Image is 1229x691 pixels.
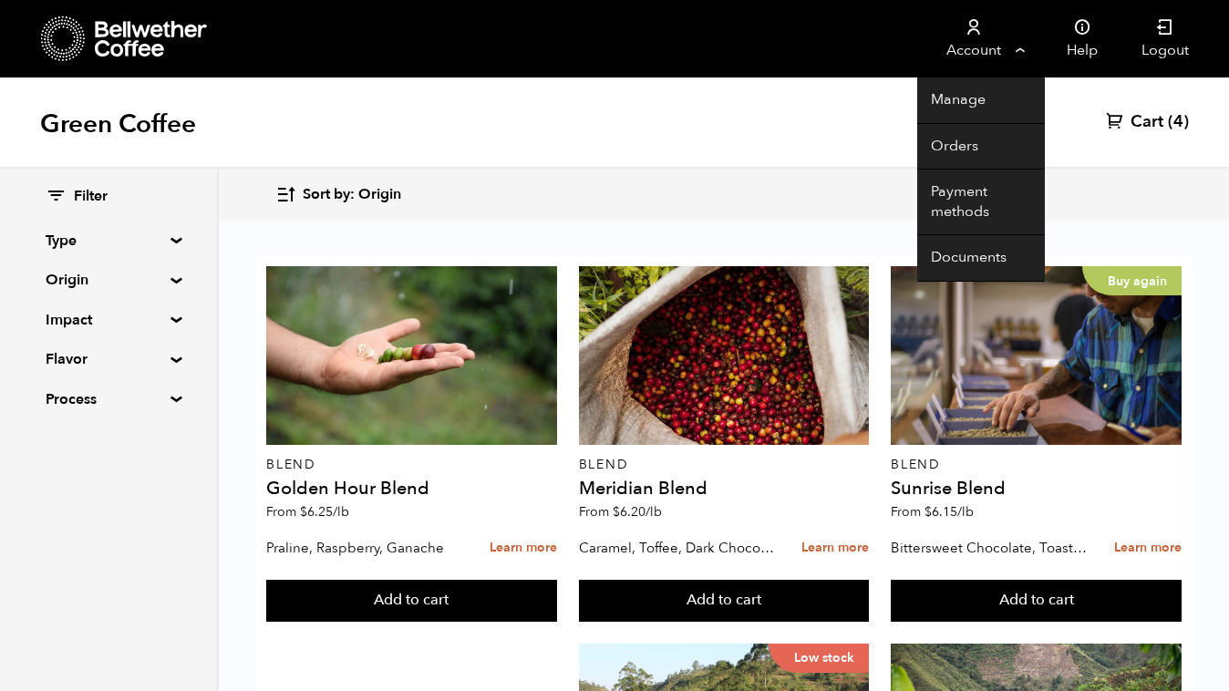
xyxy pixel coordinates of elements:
[1082,266,1182,295] p: Buy again
[579,459,869,471] p: Blend
[891,503,974,521] span: From
[924,503,974,521] bdi: 6.15
[1106,111,1189,133] a: Cart (4)
[891,459,1181,471] p: Blend
[275,173,401,216] button: Sort by: Origin
[924,503,932,521] span: $
[74,187,108,207] span: Filter
[266,580,556,622] button: Add to cart
[300,503,307,521] span: $
[917,235,1045,282] a: Documents
[613,503,620,521] span: $
[917,77,1045,124] a: Manage
[645,503,662,521] span: /lb
[300,503,349,521] bdi: 6.25
[891,580,1181,622] button: Add to cart
[891,480,1181,498] h4: Sunrise Blend
[46,348,171,370] summary: Flavor
[333,503,349,521] span: /lb
[266,503,349,521] span: From
[579,503,662,521] span: From
[40,108,196,140] h1: Green Coffee
[891,534,1089,562] p: Bittersweet Chocolate, Toasted Marshmallow, Candied Orange, Praline
[769,644,869,673] p: Low stock
[46,230,171,252] summary: Type
[46,388,171,410] summary: Process
[1114,529,1182,568] a: Learn more
[957,503,974,521] span: /lb
[917,124,1045,170] a: Orders
[917,170,1045,235] a: Payment methods
[303,185,401,205] span: Sort by: Origin
[801,529,869,568] a: Learn more
[579,534,777,562] p: Caramel, Toffee, Dark Chocolate
[1168,111,1189,133] span: (4)
[46,269,171,291] summary: Origin
[579,580,869,622] button: Add to cart
[490,529,557,568] a: Learn more
[891,266,1181,445] a: Buy again
[46,309,171,331] summary: Impact
[579,480,869,498] h4: Meridian Blend
[266,534,464,562] p: Praline, Raspberry, Ganache
[1131,111,1163,133] span: Cart
[266,459,556,471] p: Blend
[266,480,556,498] h4: Golden Hour Blend
[613,503,662,521] bdi: 6.20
